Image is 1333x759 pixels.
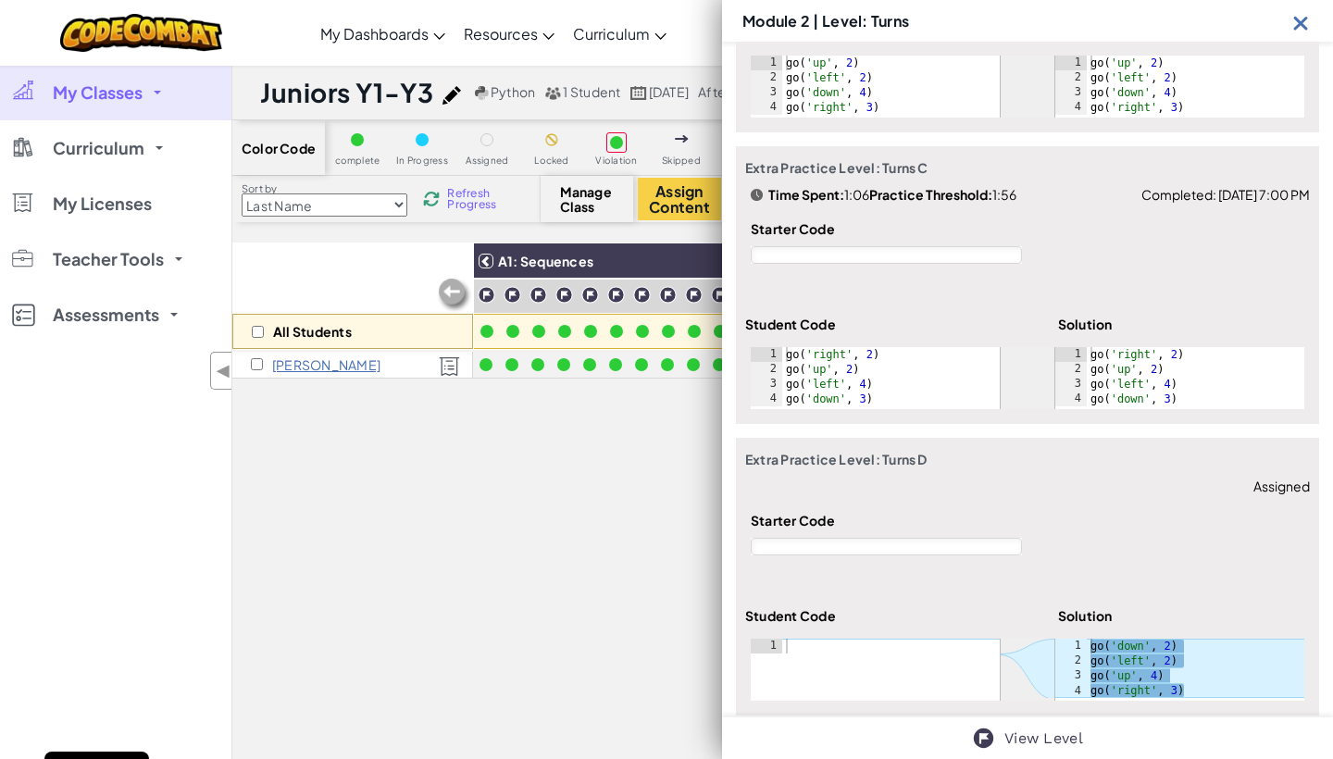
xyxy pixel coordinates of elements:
h4: Student Code [745,316,836,332]
h4: Starter Code [751,512,1022,529]
h4: Starter Code [751,220,1022,237]
span: Teacher Tools [53,251,164,268]
img: IconChallengeLevel.svg [685,286,703,304]
span: Curriculum [573,24,650,44]
b: Practice Threshold: [869,186,992,203]
div: 1 [751,347,782,362]
label: Sort by [242,181,407,196]
div: 4 [1055,392,1087,406]
img: IconChallengeLevel.svg [711,286,729,304]
div: 1 [1055,347,1087,362]
span: In Progress [396,156,448,166]
span: 1:56 [869,186,1016,203]
div: 1 [751,639,782,653]
span: Violation [595,156,637,166]
div: 4 [1055,100,1087,115]
button: Assign Content [638,178,721,220]
span: A1: Sequences [498,253,593,269]
span: Manage Class [560,184,615,214]
span: Assigned [1253,478,1310,494]
div: 4 [751,392,782,406]
img: IconChallengeLevel.svg [607,286,625,304]
div: 1 [1055,639,1087,653]
div: 3 [1055,377,1087,392]
img: Icon_Exit.svg [1289,11,1313,34]
img: IconSkippedLevel.svg [675,135,689,143]
span: Assigned [466,156,509,166]
div: 3 [751,85,782,100]
span: Resources [464,24,538,44]
h4: Student Code [745,607,836,624]
a: My Dashboards [311,8,455,58]
div: after-school [698,84,781,101]
div: 2 [1055,362,1087,377]
span: Completed: [DATE] 7:00 PM [1141,186,1310,203]
p: All Students [273,324,352,339]
h1: Juniors Y1-Y3 [260,75,433,110]
span: My Classes [53,84,143,101]
img: IconChallengeLevel.svg [581,286,599,304]
h3: Module 2 | Level: Turns [742,13,909,29]
div: 1 [1055,56,1087,70]
h3: Extra Practice Level: Turns D [745,452,1310,467]
div: 4 [1055,683,1087,698]
span: ◀ [216,357,231,384]
h4: Solution [1058,316,1113,332]
span: Color Code [242,141,316,156]
span: Refresh Progress [447,188,505,210]
img: IconChallengeLevel.svg [529,286,547,304]
img: IconChallengeLevel.svg [633,286,651,304]
span: 1 Student [563,83,620,100]
img: iconPencil.svg [442,86,461,105]
a: Curriculum [564,8,676,58]
h3: Extra Practice Level: Turns C [745,160,1310,175]
div: 2 [751,362,782,377]
span: complete [335,156,380,166]
img: IconChallengeLevel.svg [504,286,521,304]
span: Curriculum [53,140,144,156]
div: 1 [751,56,782,70]
span: [DATE] [649,83,689,100]
img: MultipleUsers.png [544,86,561,100]
img: IconReload.svg [423,191,440,207]
img: Icon_TimeSpent.svg [745,183,768,206]
img: IconChallengeLevel.svg [478,286,495,304]
div: 3 [1055,85,1087,100]
span: My Dashboards [320,24,429,44]
span: Python [491,83,535,100]
span: Locked [534,156,568,166]
img: IconChallengeLevel.svg [659,286,677,304]
img: CodeCombat logo [60,14,222,52]
div: 3 [751,377,782,392]
img: calendar.svg [630,86,647,100]
h4: Solution [1058,607,1113,624]
b: Time Spent: [768,186,844,203]
img: IconChallengeLevel.svg [555,286,573,304]
span: My Licenses [53,195,152,212]
img: Licensed [439,356,460,377]
p: Linda H [272,357,380,372]
a: Resources [455,8,564,58]
span: Assessments [53,306,159,323]
img: python.png [475,86,489,100]
div: 2 [1055,653,1087,668]
img: IconChallengeLevel.svg [972,727,995,750]
span: 1:06 [768,181,1016,208]
div: 3 [1055,668,1087,683]
div: 2 [1055,70,1087,85]
img: Arrow_Left_Inactive.png [436,277,473,314]
div: 4 [751,100,782,115]
div: 2 [751,70,782,85]
a: View Level [1004,728,1083,750]
span: Skipped [662,156,701,166]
